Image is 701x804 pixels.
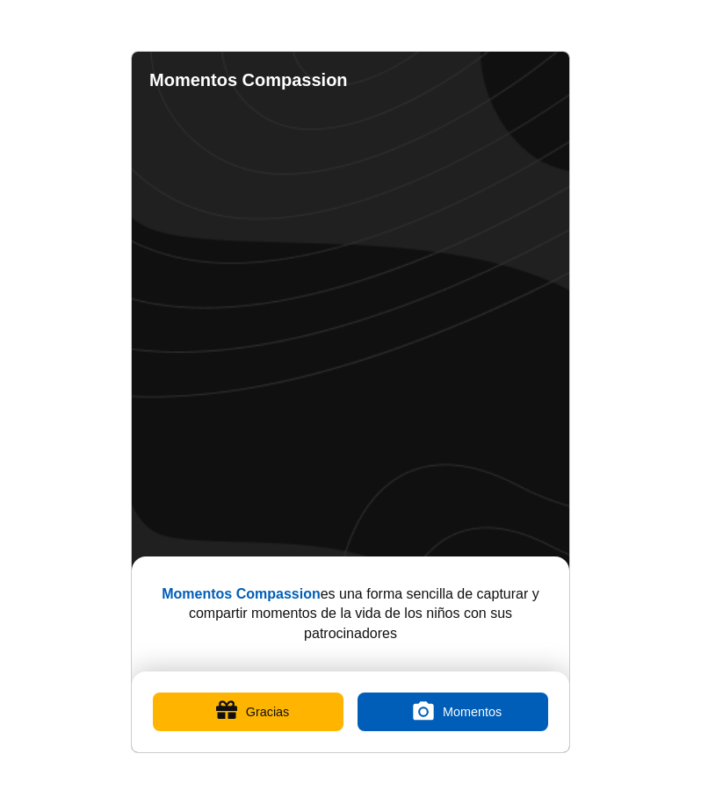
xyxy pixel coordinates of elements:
[517,62,552,97] a: Ajustes
[446,62,481,97] a: Completed Moments
[358,693,548,731] label: Momentos
[149,70,348,90] b: Momentos Compassion
[481,62,517,97] a: Contacto
[153,693,343,731] button: Gracias
[160,585,541,643] p: es una forma sencilla de capturar y compartir momentos de la vida de los niños con sus patrocinad...
[162,586,320,601] b: Momentos Compassion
